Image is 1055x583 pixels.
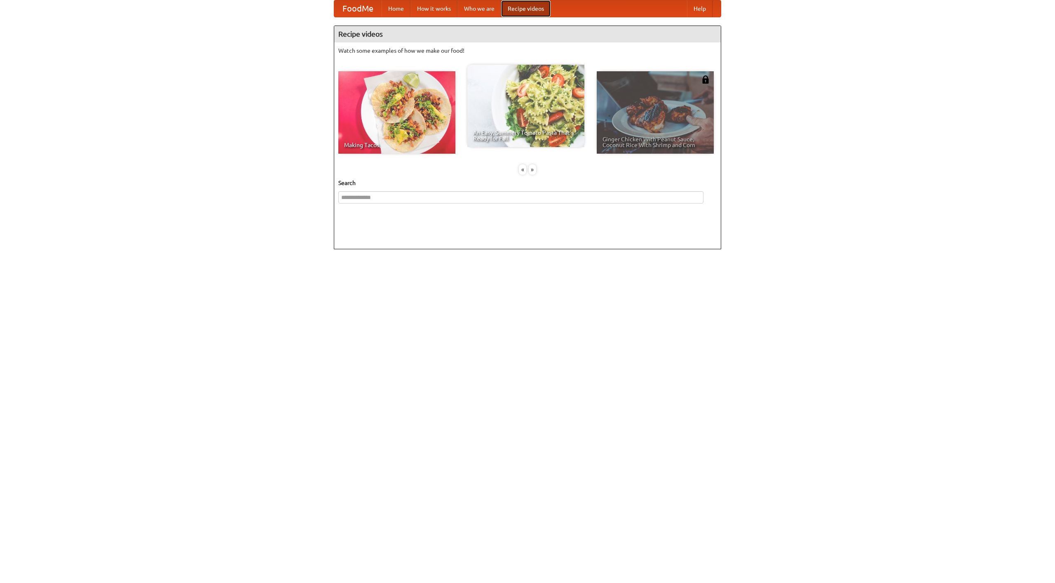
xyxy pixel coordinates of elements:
span: An Easy, Summery Tomato Pasta That's Ready for Fall [473,130,579,141]
span: Making Tacos [344,142,450,148]
p: Watch some examples of how we make our food! [338,47,717,55]
a: Home [382,0,410,17]
h4: Recipe videos [334,26,721,42]
a: Who we are [457,0,501,17]
a: An Easy, Summery Tomato Pasta That's Ready for Fall [467,65,584,147]
img: 483408.png [701,75,710,84]
a: Recipe videos [501,0,551,17]
div: « [519,164,526,175]
a: How it works [410,0,457,17]
h5: Search [338,179,717,187]
div: » [529,164,536,175]
a: Help [687,0,713,17]
a: FoodMe [334,0,382,17]
a: Making Tacos [338,71,455,154]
